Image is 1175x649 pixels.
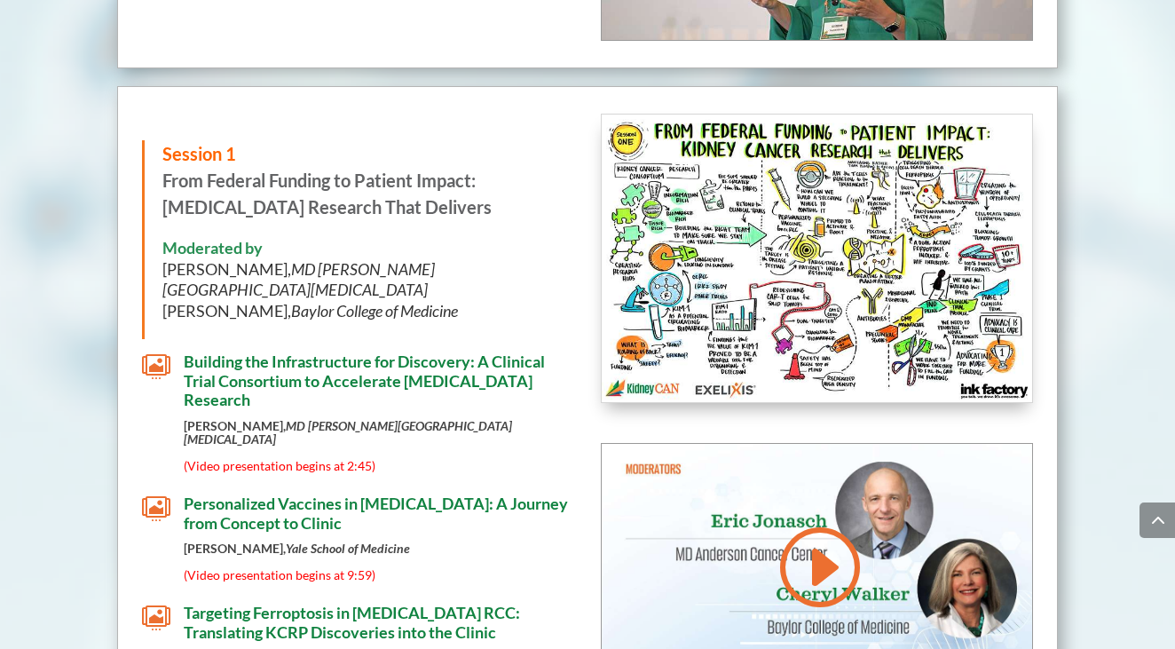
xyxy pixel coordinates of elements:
[291,301,458,321] em: Baylor College of Medicine
[184,567,375,582] span: (Video presentation begins at 9:59)
[184,352,545,409] span: Building the Infrastructure for Discovery: A Clinical Trial Consortium to Accelerate [MEDICAL_DAT...
[162,259,435,299] em: MD [PERSON_NAME][GEOGRAPHIC_DATA][MEDICAL_DATA]
[142,495,170,523] span: 
[286,541,410,556] em: Yale School of Medicine
[184,494,568,533] span: Personalized Vaccines in [MEDICAL_DATA]: A Journey from Concept to Clinic
[184,541,410,556] strong: [PERSON_NAME],
[162,143,492,218] strong: From Federal Funding to Patient Impact: [MEDICAL_DATA] Research That Delivers
[142,352,170,381] span: 
[162,238,263,257] strong: Moderated by
[184,418,512,447] em: MD [PERSON_NAME][GEOGRAPHIC_DATA][MEDICAL_DATA]
[142,604,170,632] span: 
[184,458,375,473] span: (Video presentation begins at 2:45)
[184,603,520,642] span: Targeting Ferroptosis in [MEDICAL_DATA] RCC: Translating KCRP Discoveries into the Clinic
[162,143,236,164] span: Session 1
[184,418,512,447] strong: [PERSON_NAME],
[162,259,458,321] span: [PERSON_NAME], [PERSON_NAME],
[602,115,1032,401] img: KidneyCAN_Ink Factory_Board Session 1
